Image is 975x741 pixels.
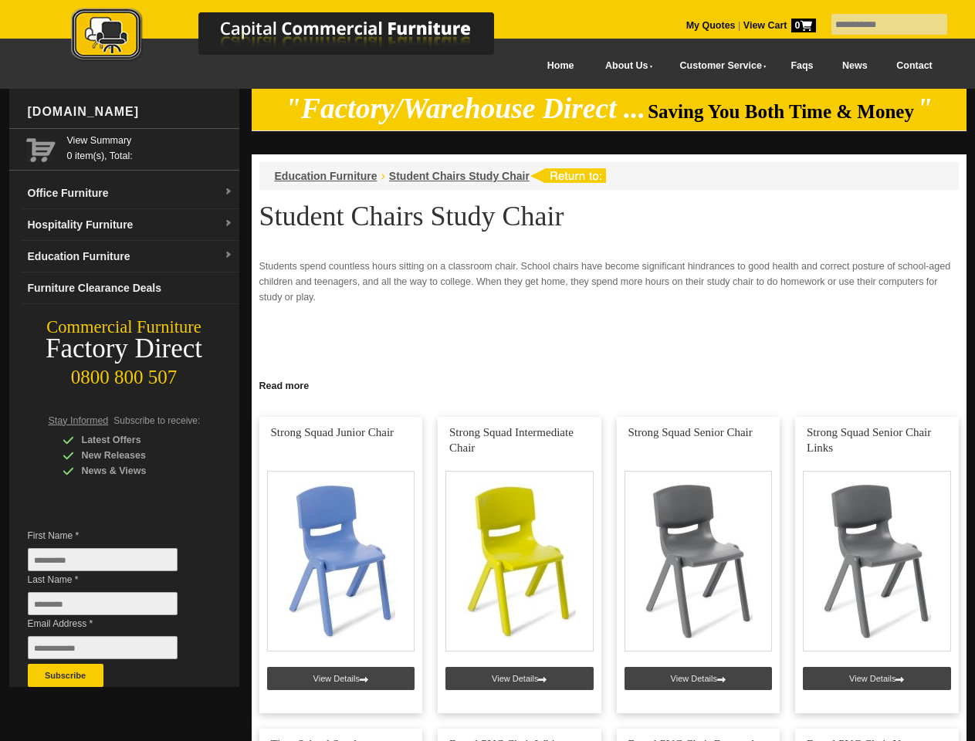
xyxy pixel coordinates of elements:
div: New Releases [63,448,209,463]
a: About Us [588,49,662,83]
em: " [916,93,933,124]
a: Hospitality Furnituredropdown [22,209,239,241]
div: [DOMAIN_NAME] [22,89,239,135]
img: dropdown [224,188,233,197]
div: 0800 800 507 [9,359,239,388]
a: News [828,49,882,83]
span: Subscribe to receive: [113,415,200,426]
strong: View Cart [743,20,816,31]
img: dropdown [224,219,233,228]
a: Customer Service [662,49,776,83]
div: Latest Offers [63,432,209,448]
h1: Student Chairs Study Chair [259,201,959,231]
span: 0 item(s), Total: [67,133,233,161]
div: Factory Direct [9,338,239,360]
a: Click to read more [252,374,967,394]
span: 0 [791,19,816,32]
span: Email Address * [28,616,201,631]
span: Saving You Both Time & Money [648,101,914,122]
p: Students spend countless hours sitting on a classroom chair. School chairs have become significan... [259,259,959,305]
span: Stay Informed [49,415,109,426]
a: Furniture Clearance Deals [22,272,239,304]
button: Subscribe [28,664,103,687]
img: dropdown [224,251,233,260]
img: return to [530,168,606,183]
span: First Name * [28,528,201,543]
span: Last Name * [28,572,201,587]
a: Education Furniture [275,170,377,182]
a: My Quotes [686,20,736,31]
em: "Factory/Warehouse Direct ... [285,93,645,124]
a: Education Furnituredropdown [22,241,239,272]
a: Capital Commercial Furniture Logo [29,8,569,69]
a: Faqs [777,49,828,83]
img: Capital Commercial Furniture Logo [29,8,569,64]
input: Last Name * [28,592,178,615]
div: News & Views [63,463,209,479]
div: Commercial Furniture [9,316,239,338]
li: › [381,168,385,184]
input: First Name * [28,548,178,571]
a: View Cart0 [740,20,815,31]
a: Contact [882,49,946,83]
input: Email Address * [28,636,178,659]
a: Office Furnituredropdown [22,178,239,209]
a: Student Chairs Study Chair [389,170,530,182]
a: View Summary [67,133,233,148]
